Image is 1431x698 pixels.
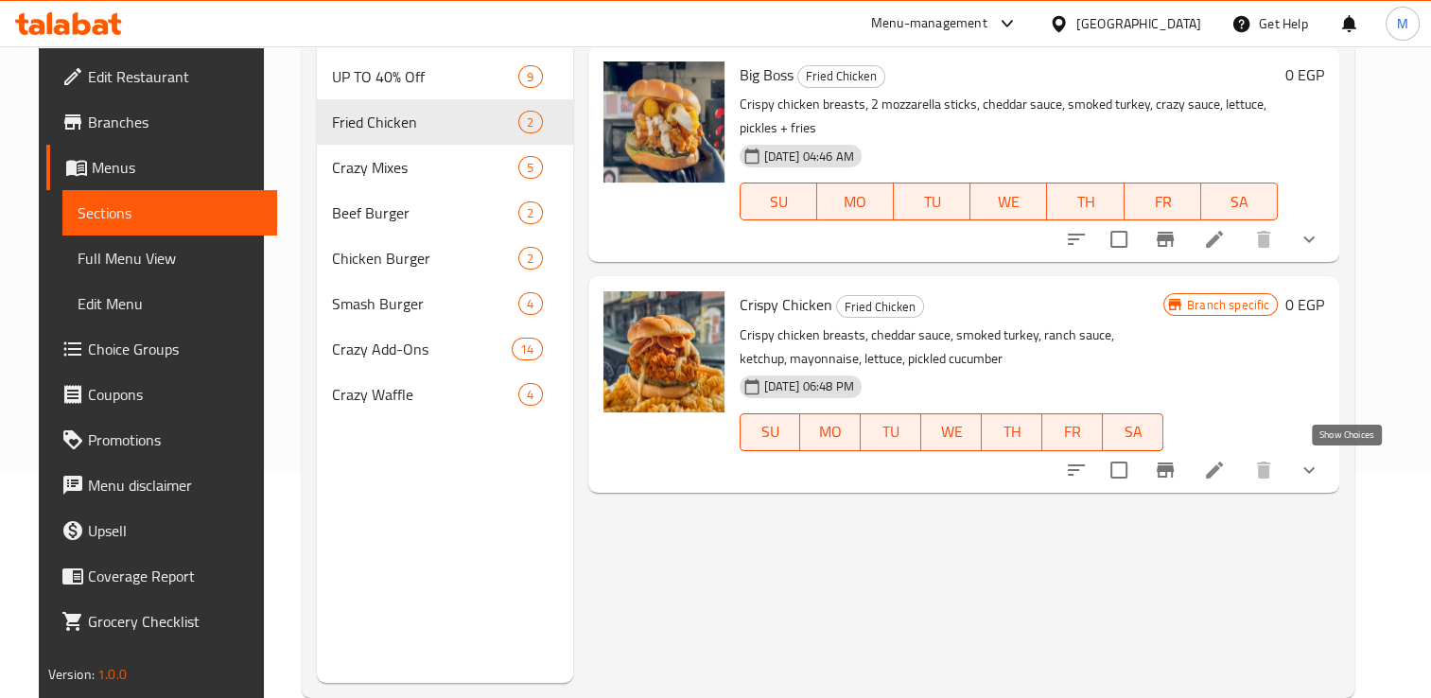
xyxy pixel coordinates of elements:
[332,247,518,270] span: Chicken Burger
[317,99,572,145] div: Fried Chicken2
[1055,188,1116,216] span: TH
[332,65,518,88] div: UP TO 40% Off
[1285,291,1324,318] h6: 0 EGP
[62,190,278,236] a: Sections
[757,377,862,395] span: [DATE] 06:48 PM
[1286,217,1332,262] button: show more
[317,236,572,281] div: Chicken Burger2
[46,599,278,644] a: Grocery Checklist
[46,145,278,190] a: Menus
[836,295,924,318] div: Fried Chicken
[512,338,542,360] div: items
[317,372,572,417] div: Crazy Waffle4
[519,159,541,177] span: 5
[929,418,974,445] span: WE
[748,188,810,216] span: SU
[800,413,861,451] button: MO
[332,292,518,315] span: Smash Burger
[519,113,541,131] span: 2
[317,326,572,372] div: Crazy Add-Ons14
[861,413,921,451] button: TU
[871,12,987,35] div: Menu-management
[740,93,1279,140] p: Crispy chicken breasts, 2 mozzarella sticks, cheddar sauce, smoked turkey, crazy sauce, lettuce, ...
[901,188,963,216] span: TU
[1241,217,1286,262] button: delete
[748,418,794,445] span: SU
[1076,13,1201,34] div: [GEOGRAPHIC_DATA]
[518,156,542,179] div: items
[518,201,542,224] div: items
[317,190,572,236] div: Beef Burger2
[88,519,263,542] span: Upsell
[332,111,518,133] div: Fried Chicken
[317,281,572,326] div: Smash Burger4
[740,183,817,220] button: SU
[740,61,794,89] span: Big Boss
[88,383,263,406] span: Coupons
[519,68,541,86] span: 9
[46,553,278,599] a: Coverage Report
[982,413,1042,451] button: TH
[519,295,541,313] span: 4
[894,183,970,220] button: TU
[48,662,95,687] span: Version:
[603,291,724,412] img: Crispy Chicken
[92,156,263,179] span: Menus
[1203,228,1226,251] a: Edit menu item
[88,111,263,133] span: Branches
[921,413,982,451] button: WE
[757,148,862,166] span: [DATE] 04:46 AM
[317,54,572,99] div: UP TO 40% Off9
[332,338,512,360] span: Crazy Add-Ons
[740,290,832,319] span: Crispy Chicken
[817,183,894,220] button: MO
[740,413,801,451] button: SU
[78,292,263,315] span: Edit Menu
[88,65,263,88] span: Edit Restaurant
[1143,217,1188,262] button: Branch-specific-item
[798,65,884,87] span: Fried Chicken
[46,54,278,99] a: Edit Restaurant
[1203,459,1226,481] a: Edit menu item
[808,418,853,445] span: MO
[837,296,923,318] span: Fried Chicken
[97,662,127,687] span: 1.0.0
[1054,447,1099,493] button: sort-choices
[797,65,885,88] div: Fried Chicken
[1054,217,1099,262] button: sort-choices
[88,474,263,497] span: Menu disclaimer
[518,292,542,315] div: items
[989,418,1035,445] span: TH
[317,46,572,425] nav: Menu sections
[603,61,724,183] img: Big Boss
[1286,447,1332,493] button: show more
[1143,447,1188,493] button: Branch-specific-item
[1042,413,1103,451] button: FR
[1209,188,1270,216] span: SA
[740,323,1163,371] p: Crispy chicken breasts, cheddar sauce, smoked turkey, ranch sauce, ketchup, mayonnaise, lettuce, ...
[88,565,263,587] span: Coverage Report
[46,508,278,553] a: Upsell
[1103,413,1163,451] button: SA
[518,247,542,270] div: items
[1110,418,1156,445] span: SA
[1099,450,1139,490] span: Select to update
[1397,13,1408,34] span: M
[317,145,572,190] div: Crazy Mixes5
[1099,219,1139,259] span: Select to update
[519,250,541,268] span: 2
[1241,447,1286,493] button: delete
[332,383,518,406] span: Crazy Waffle
[1050,418,1095,445] span: FR
[519,386,541,404] span: 4
[46,326,278,372] a: Choice Groups
[88,428,263,451] span: Promotions
[1285,61,1324,88] h6: 0 EGP
[332,156,518,179] span: Crazy Mixes
[1125,183,1201,220] button: FR
[332,201,518,224] span: Beef Burger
